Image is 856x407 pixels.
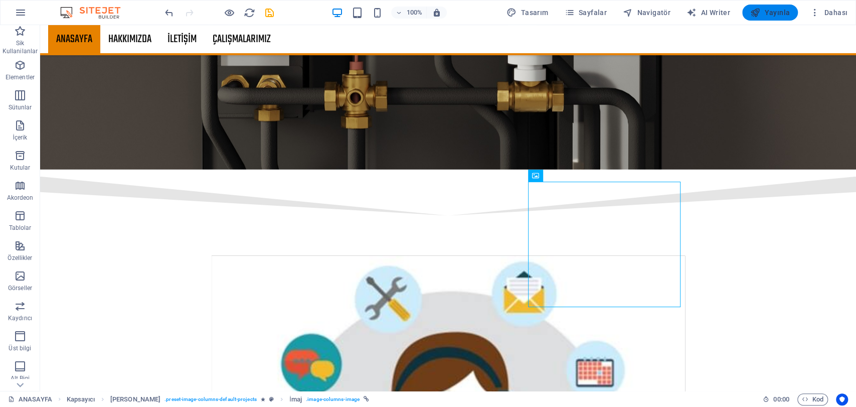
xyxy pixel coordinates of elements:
button: AI Writer [682,5,734,21]
button: undo [163,7,175,19]
button: Usercentrics [836,393,848,405]
span: Seçmek için tıkla. Düzenlemek için çift tıkla [67,393,95,405]
h6: 100% [406,7,422,19]
i: Kaydet (Ctrl+S) [264,7,275,19]
span: Seçmek için tıkla. Düzenlemek için çift tıkla [110,393,160,405]
p: Görseller [8,284,32,292]
i: Element bir animasyon içeriyor [261,396,265,402]
span: Tasarım [506,8,548,18]
i: Geri al: Görüntü açıklamasını değiştir (Ctrl+Z) [163,7,175,19]
nav: breadcrumb [67,393,369,405]
a: Seçimi iptal etmek için tıkla. Sayfaları açmak için çift tıkla [8,393,52,405]
p: Tablolar [9,224,32,232]
span: Dahası [810,8,847,18]
p: Akordeon [7,194,34,202]
span: Seçmek için tıkla. Düzenlemek için çift tıkla [289,393,302,405]
img: Editor Logo [58,7,133,19]
i: Bu element, özelleştirilebilir bir ön ayar [269,396,274,402]
span: . image-columns-image [306,393,360,405]
span: Yayınla [750,8,790,18]
button: Yayınla [742,5,798,21]
span: . preset-image-columns-default-projects [164,393,257,405]
span: Kod [802,393,823,405]
h6: Oturum süresi [763,393,789,405]
button: Sayfalar [560,5,611,21]
span: Navigatör [623,8,670,18]
i: Sayfayı yeniden yükleyin [244,7,255,19]
button: Kod [797,393,828,405]
button: Ön izleme modundan çıkıp düzenlemeye devam etmek için buraya tıklayın [223,7,235,19]
button: Dahası [806,5,851,21]
button: Tasarım [502,5,552,21]
p: Üst bilgi [9,344,31,352]
button: Navigatör [619,5,674,21]
p: Alt Bigi [11,374,30,382]
button: reload [243,7,255,19]
i: Bu element bağlantılı [364,396,369,402]
p: Kutular [10,164,31,172]
p: Özellikler [8,254,32,262]
p: Sütunlar [9,103,32,111]
span: AI Writer [687,8,730,18]
p: Kaydırıcı [8,314,32,322]
span: 00 00 [773,393,789,405]
button: 100% [391,7,427,19]
button: save [263,7,275,19]
p: Elementler [6,73,35,81]
span: Sayfalar [564,8,607,18]
p: İçerik [13,133,27,142]
span: : [780,395,782,403]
